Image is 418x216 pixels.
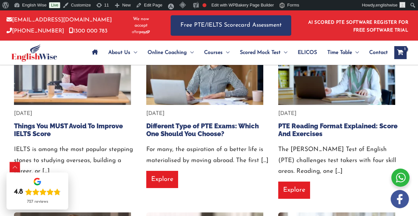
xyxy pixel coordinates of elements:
a: View Shopping Cart, 1 items [394,46,407,59]
a: Contact [364,41,388,64]
aside: Header Widget 1 [304,15,411,36]
div: The [PERSON_NAME] Test of English (PTE) challenges test takers with four skill areas. Reading, on... [278,144,404,177]
span: englishwise [376,3,398,7]
img: Different Type of PTE Exams Which One [146,27,263,105]
span: [DATE] [14,111,32,116]
a: Different Type of PTE Exams Which One [146,27,272,105]
a: AI SCORED PTE SOFTWARE REGISTER FOR FREE SOFTWARE TRIAL [308,20,409,33]
img: ashok kumar [399,2,405,8]
a: Time TableMenu Toggle [322,41,364,64]
nav: Site Navigation: Main Menu [87,41,388,64]
div: Focus keyphrase not set [202,3,206,7]
a: 1300 000 783 [69,28,108,34]
span: Menu Toggle [281,41,287,64]
span: Menu Toggle [352,41,359,64]
span: Scored Mock Test [240,41,281,64]
a: ELICOS [293,41,322,64]
div: Rating: 4.8 out of 5 [14,187,61,197]
span: We now accept [127,16,154,29]
a: PTE Reading Format Explained: Score And Exercises [278,122,398,138]
span: [DATE] [146,111,164,116]
a: Different Type of PTE Exams: Which One Should You Choose? [146,122,259,138]
span: Time Table [327,41,352,64]
a: About UsMenu Toggle [103,41,142,64]
span: Online Coaching [148,41,187,64]
img: Things You MUST Avoid To Improve IELTS [14,27,131,105]
a: [EMAIL_ADDRESS][DOMAIN_NAME] [7,17,112,23]
div: 727 reviews [27,199,48,204]
div: IELTS is among the most popular stepping stones to studying overseas, building a career, or [...] [14,144,140,177]
div: 4.8 [14,187,23,197]
span: [DATE] [278,111,296,116]
span: Menu Toggle [130,41,137,64]
a: [PHONE_NUMBER] [7,28,64,34]
a: CoursesMenu Toggle [199,41,235,64]
a: Free PTE/IELTS Scorecard Assessment [171,15,291,36]
a: Things You MUST Avoid To Improve IELTS Score [14,122,123,138]
span: Menu Toggle [187,41,194,64]
span: About Us [108,41,130,64]
a: Explore [278,182,310,199]
div: For many, the aspiration of a better life is materialised by moving abroad. The first [...] [146,144,272,166]
a: Explore [146,171,178,188]
a: Live [49,2,60,8]
img: cropped-ew-logo [11,44,57,62]
span: Courses [204,41,223,64]
img: Afterpay-Logo [132,30,150,34]
span: ELICOS [298,41,317,64]
a: Online CoachingMenu Toggle [142,41,199,64]
a: Scored Mock TestMenu Toggle [235,41,293,64]
span: Contact [369,41,388,64]
a: Things You MUST Avoid To Improve IELTS [14,27,140,105]
span: Menu Toggle [223,41,229,64]
img: white-facebook.png [391,190,409,208]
